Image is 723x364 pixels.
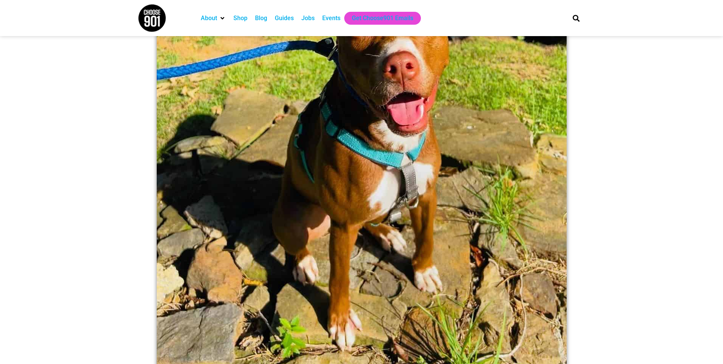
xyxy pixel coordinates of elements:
[322,14,340,23] a: Events
[255,14,267,23] a: Blog
[233,14,247,23] a: Shop
[201,14,217,23] a: About
[197,12,230,25] div: About
[352,14,413,23] a: Get Choose901 Emails
[197,12,560,25] nav: Main nav
[301,14,315,23] a: Jobs
[275,14,294,23] a: Guides
[570,12,582,24] div: Search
